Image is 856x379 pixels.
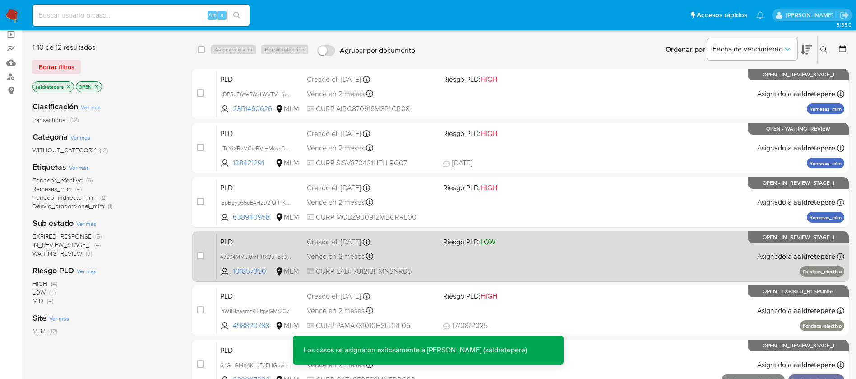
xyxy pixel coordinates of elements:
[786,11,837,19] p: alicia.aldreteperez@mercadolibre.com.mx
[208,11,216,19] span: Alt
[227,9,246,22] button: search-icon
[33,9,250,21] input: Buscar usuario o caso...
[756,11,764,19] a: Notificaciones
[697,10,747,20] span: Accesos rápidos
[837,21,851,28] span: 3.155.0
[840,10,849,20] a: Salir
[221,11,223,19] span: s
